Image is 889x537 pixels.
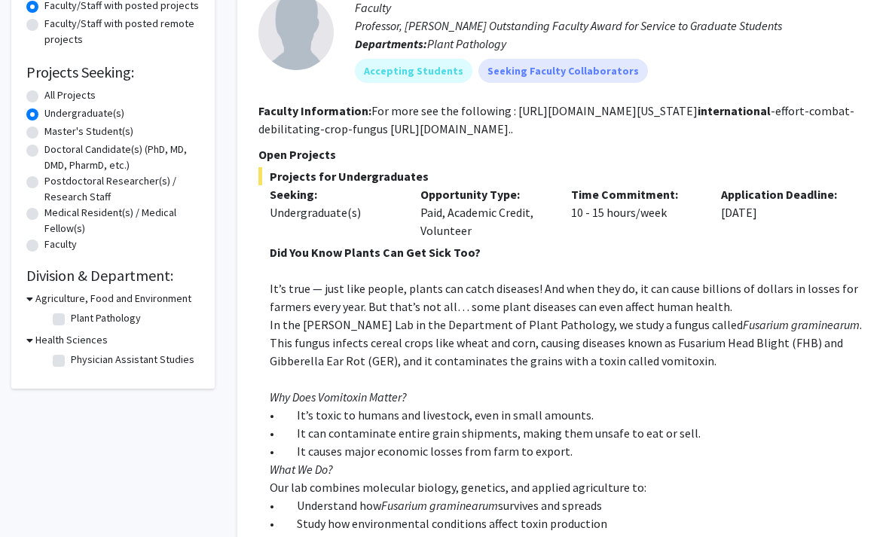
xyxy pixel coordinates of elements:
iframe: Chat [11,469,64,526]
h2: Projects Seeking: [26,63,200,81]
div: 10 - 15 hours/week [560,185,710,240]
p: Time Commitment: [571,185,699,203]
mat-chip: Seeking Faculty Collaborators [478,59,648,83]
b: Departments: [355,36,427,51]
mat-chip: Accepting Students [355,59,472,83]
h2: Division & Department: [26,267,200,285]
span: . This fungus infects cereal crops like wheat and corn, causing diseases known as Fusarium Head B... [270,317,862,368]
h3: Health Sciences [35,332,108,348]
label: Faculty [44,236,77,252]
label: Physician Assistant Studies [71,352,194,368]
span: survives and spreads [498,498,602,513]
b: international [698,103,771,118]
p: Seeking: [270,185,398,203]
div: Paid, Academic Credit, Volunteer [409,185,560,240]
span: In the [PERSON_NAME] Lab in the Department of Plant Pathology, we study a fungus called [270,317,743,332]
em: Fusarium graminearum [743,317,860,332]
p: Opportunity Type: [420,185,548,203]
label: Master's Student(s) [44,124,133,139]
span: Plant Pathology [427,36,506,51]
b: Faculty Information: [258,103,371,118]
span: • It causes major economic losses from farm to export. [270,444,573,459]
p: Application Deadline: [721,185,849,203]
p: Professor, [PERSON_NAME] Outstanding Faculty Award for Service to Graduate Students [355,17,872,35]
span: It’s true — just like people, plants can catch diseases! And when they do, it can cause billions ... [270,281,858,314]
span: Our lab combines molecular biology, genetics, and applied agriculture to: [270,480,646,495]
label: Postdoctoral Researcher(s) / Research Staff [44,173,200,205]
h3: Agriculture, Food and Environment [35,291,191,307]
label: Faculty/Staff with posted remote projects [44,16,200,47]
label: Doctoral Candidate(s) (PhD, MD, DMD, PharmD, etc.) [44,142,200,173]
label: Undergraduate(s) [44,105,124,121]
label: Plant Pathology [71,310,141,326]
span: Projects for Undergraduates [258,167,872,185]
div: Undergraduate(s) [270,203,398,221]
div: [DATE] [710,185,860,240]
em: Why Does Vomitoxin Matter? [270,389,407,404]
em: Fusarium graminearum [381,498,498,513]
em: What We Do? [270,462,333,477]
span: • Study how environmental conditions affect toxin production [270,516,607,531]
span: • Understand how [270,498,381,513]
label: All Projects [44,87,96,103]
strong: Did You Know Plants Can Get Sick Too? [270,245,481,260]
fg-read-more: For more see the following : [URL][DOMAIN_NAME][US_STATE] -effort-combat-debilitating-crop-fungus... [258,103,854,136]
label: Medical Resident(s) / Medical Fellow(s) [44,205,200,236]
span: • It’s toxic to humans and livestock, even in small amounts. [270,407,594,423]
span: • It can contaminate entire grain shipments, making them unsafe to eat or sell. [270,426,701,441]
p: Open Projects [258,145,872,163]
